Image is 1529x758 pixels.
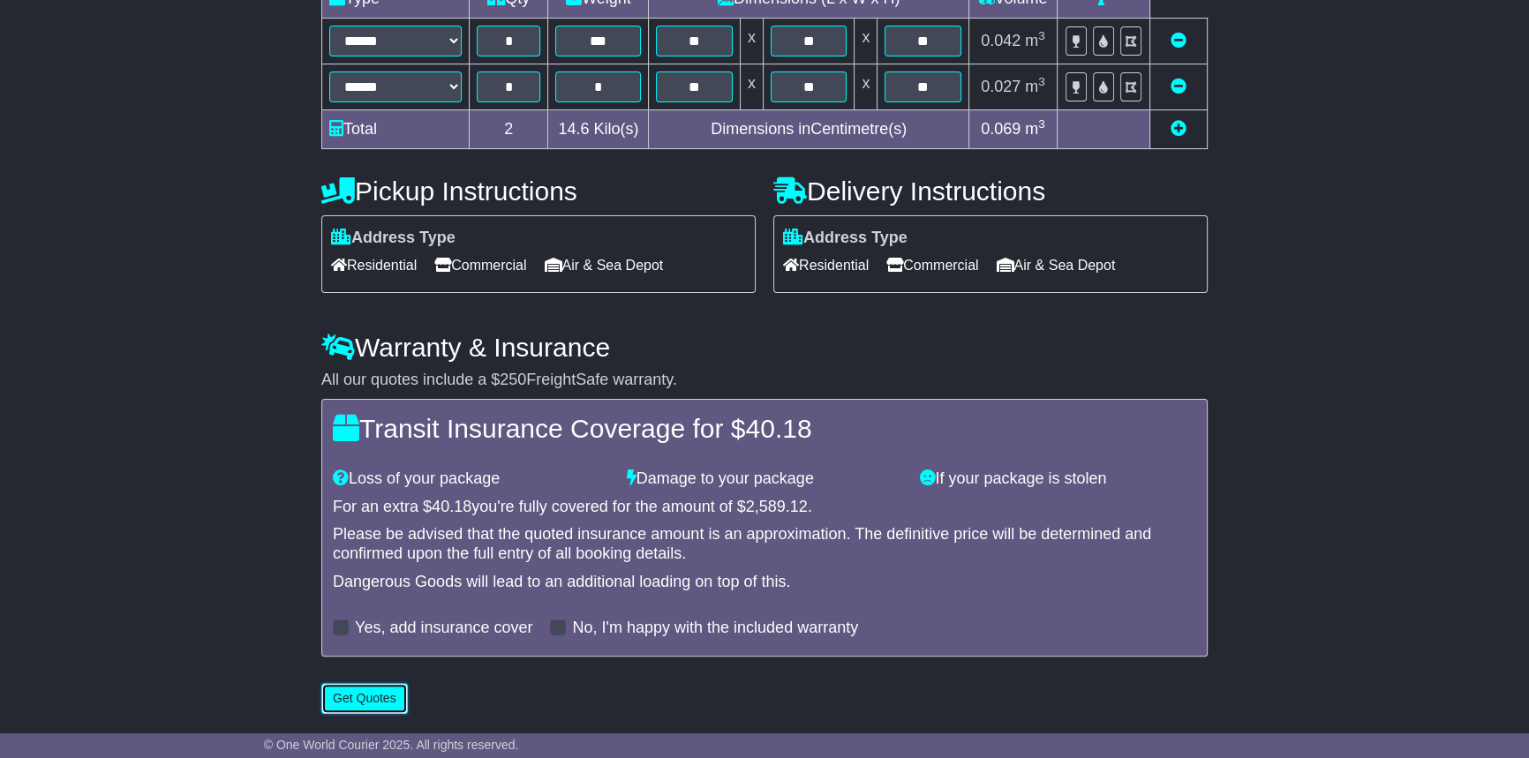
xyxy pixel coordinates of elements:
[783,229,908,248] label: Address Type
[745,414,811,443] span: 40.18
[1171,78,1186,95] a: Remove this item
[500,371,526,388] span: 250
[321,683,408,714] button: Get Quotes
[333,414,1196,443] h4: Transit Insurance Coverage for $
[333,498,1196,517] div: For an extra $ you're fully covered for the amount of $ .
[470,109,548,148] td: 2
[432,498,471,515] span: 40.18
[649,109,969,148] td: Dimensions in Centimetre(s)
[1171,120,1186,138] a: Add new item
[981,78,1021,95] span: 0.027
[321,371,1208,390] div: All our quotes include a $ FreightSafe warranty.
[545,251,664,279] span: Air & Sea Depot
[618,469,912,489] div: Damage to your package
[855,18,877,64] td: x
[434,251,526,279] span: Commercial
[855,64,877,109] td: x
[911,469,1205,489] div: If your package is stolen
[1038,29,1045,42] sup: 3
[324,469,618,489] div: Loss of your package
[886,251,978,279] span: Commercial
[1171,32,1186,49] a: Remove this item
[746,498,808,515] span: 2,589.12
[322,109,470,148] td: Total
[321,176,756,206] h4: Pickup Instructions
[331,251,417,279] span: Residential
[355,619,532,638] label: Yes, add insurance cover
[333,525,1196,563] div: Please be advised that the quoted insurance amount is an approximation. The definitive price will...
[333,573,1196,592] div: Dangerous Goods will lead to an additional loading on top of this.
[548,109,649,148] td: Kilo(s)
[997,251,1116,279] span: Air & Sea Depot
[1025,32,1045,49] span: m
[740,18,763,64] td: x
[783,251,869,279] span: Residential
[558,120,589,138] span: 14.6
[740,64,763,109] td: x
[572,619,858,638] label: No, I'm happy with the included warranty
[264,738,519,752] span: © One World Courier 2025. All rights reserved.
[981,120,1021,138] span: 0.069
[1025,120,1045,138] span: m
[321,333,1208,362] h4: Warranty & Insurance
[773,176,1208,206] h4: Delivery Instructions
[981,32,1021,49] span: 0.042
[331,229,456,248] label: Address Type
[1025,78,1045,95] span: m
[1038,75,1045,88] sup: 3
[1038,117,1045,131] sup: 3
